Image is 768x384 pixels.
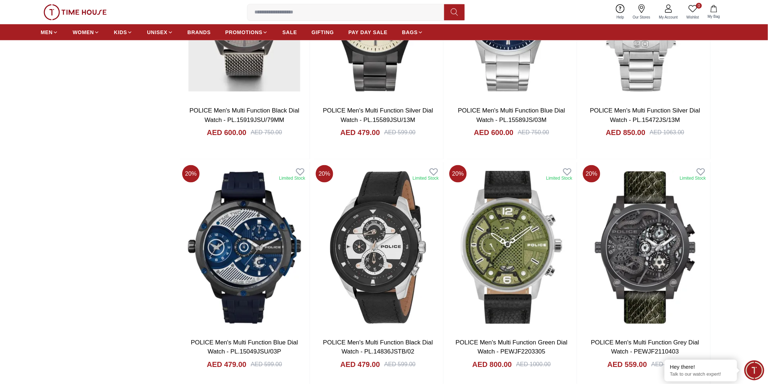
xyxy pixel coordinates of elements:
span: PROMOTIONS [225,29,263,36]
a: WOMEN [73,26,99,39]
a: BAGS [402,26,423,39]
div: Limited Stock [279,175,305,181]
a: POLICE Men's Multi Function Black Dial Watch - PL.15919JSU/79MM [189,107,299,123]
span: My Account [656,15,681,20]
div: AED 599.00 [251,360,282,369]
div: Limited Stock [546,175,572,181]
a: PAY DAY SALE [348,26,388,39]
a: UNISEX [147,26,173,39]
a: POLICE Men's Multi Function Blue Dial Watch - PL.15049JSU/03P [191,339,298,356]
button: My Bag [703,4,724,21]
span: Help [614,15,627,20]
span: SALE [282,29,297,36]
div: AED 1000.00 [516,360,551,369]
a: POLICE Men's Multi Function Silver Dial Watch - PL.15589JSU/13M [323,107,433,123]
span: BAGS [402,29,418,36]
span: UNISEX [147,29,167,36]
h4: AED 850.00 [606,127,645,138]
div: AED 599.00 [384,128,416,137]
a: POLICE Men's Multi Function Blue Dial Watch - PL.15589JS/03M [458,107,565,123]
a: Our Stores [629,3,655,21]
div: AED 699.00 [651,360,683,369]
div: AED 750.00 [251,128,282,137]
a: POLICE Men's Multi Function Silver Dial Watch - PL.15472JS/13M [590,107,700,123]
span: 20 % [583,165,600,183]
div: Chat Widget [744,360,764,380]
h4: AED 800.00 [472,360,512,370]
a: 0Wishlist [682,3,703,21]
span: MEN [41,29,53,36]
a: Help [612,3,629,21]
a: POLICE Men's Multi Function Black Dial Watch - PL.14836JSTB/02 [323,339,433,356]
img: POLICE Men's Multi Function Blue Dial Watch - PL.15049JSU/03P [179,162,310,332]
h4: AED 479.00 [340,360,380,370]
span: My Bag [705,14,723,19]
span: 0 [696,3,702,9]
h4: AED 479.00 [207,360,246,370]
a: BRANDS [188,26,211,39]
img: ... [44,4,107,20]
div: AED 1063.00 [650,128,684,137]
div: Limited Stock [680,175,706,181]
h4: AED 600.00 [474,127,514,138]
p: Talk to our watch expert! [670,371,732,377]
span: 20 % [182,165,200,183]
span: GIFTING [311,29,334,36]
h4: AED 559.00 [608,360,647,370]
span: KIDS [114,29,127,36]
a: KIDS [114,26,132,39]
img: POLICE Men's Multi Function Grey Dial Watch - PEWJF2110403 [580,162,710,332]
span: PAY DAY SALE [348,29,388,36]
img: POLICE Men's Multi Function Green Dial Watch - PEWJF2203305 [446,162,577,332]
span: Wishlist [684,15,702,20]
a: GIFTING [311,26,334,39]
div: AED 750.00 [518,128,549,137]
span: WOMEN [73,29,94,36]
a: SALE [282,26,297,39]
div: AED 599.00 [384,360,416,369]
h4: AED 600.00 [207,127,246,138]
a: POLICE Men's Multi Function Grey Dial Watch - PEWJF2110403 [591,339,699,356]
span: 20 % [316,165,333,183]
a: PROMOTIONS [225,26,268,39]
div: Hey there! [670,363,732,371]
div: Limited Stock [413,175,439,181]
img: POLICE Men's Multi Function Black Dial Watch - PL.14836JSTB/02 [313,162,443,332]
span: 20 % [449,165,467,183]
h4: AED 479.00 [340,127,380,138]
a: POLICE Men's Multi Function Green Dial Watch - PEWJF2203305 [456,339,567,356]
span: Our Stores [630,15,653,20]
span: BRANDS [188,29,211,36]
a: MEN [41,26,58,39]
